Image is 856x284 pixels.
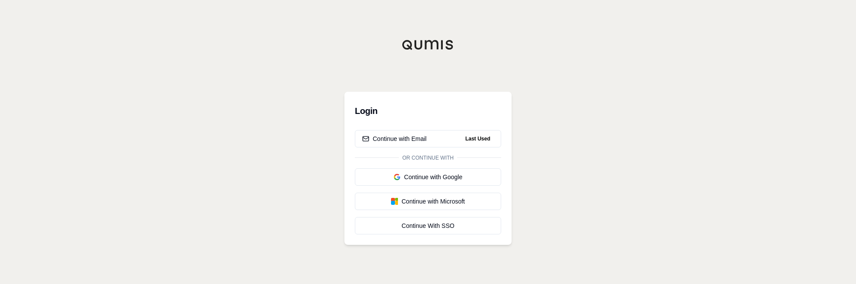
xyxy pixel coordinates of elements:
div: Continue With SSO [362,221,494,230]
a: Continue With SSO [355,217,501,234]
div: Continue with Google [362,173,494,181]
span: Or continue with [399,154,457,161]
span: Last Used [462,134,494,144]
h3: Login [355,102,501,120]
img: Qumis [402,40,454,50]
button: Continue with EmailLast Used [355,130,501,147]
button: Continue with Microsoft [355,193,501,210]
div: Continue with Email [362,134,427,143]
button: Continue with Google [355,168,501,186]
div: Continue with Microsoft [362,197,494,206]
